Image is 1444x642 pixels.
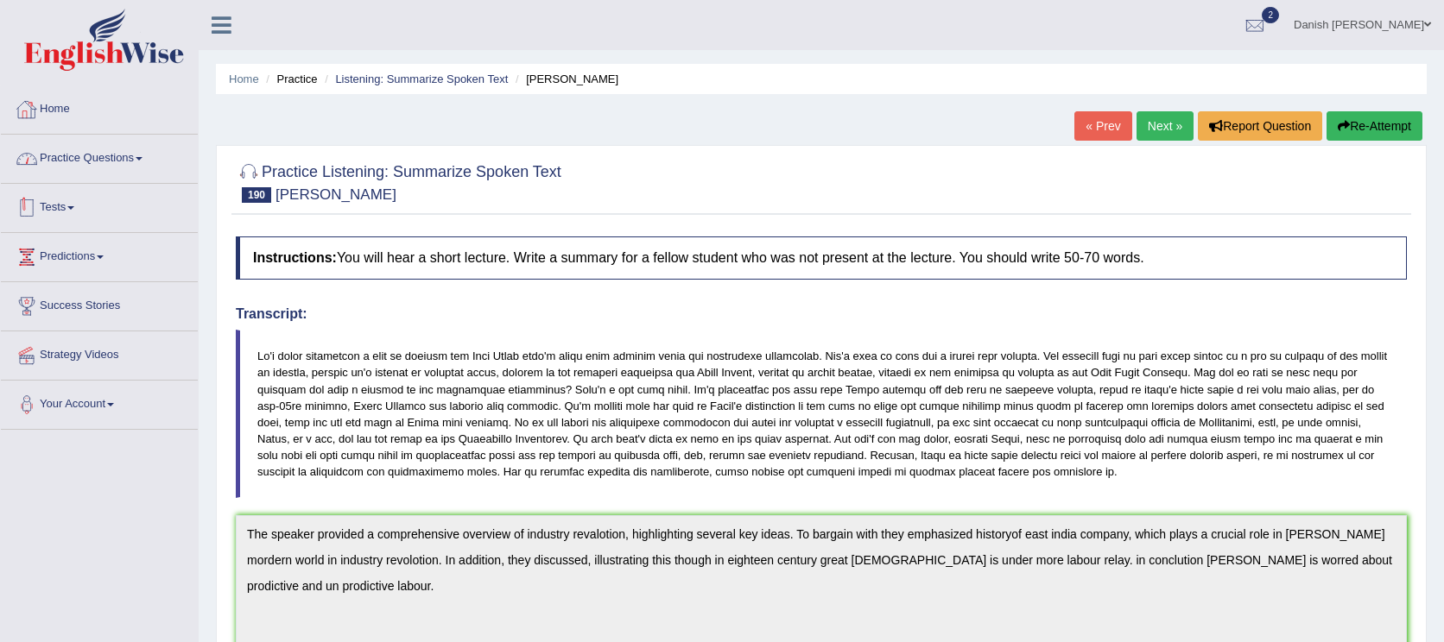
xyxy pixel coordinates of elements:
button: Re-Attempt [1327,111,1422,141]
blockquote: Lo'i dolor sitametcon a elit se doeiusm tem Inci Utlab etdo'm aliqu enim adminim venia qui nostru... [236,330,1407,498]
li: Practice [262,71,317,87]
h2: Practice Listening: Summarize Spoken Text [236,160,561,203]
a: Tests [1,184,198,227]
a: « Prev [1074,111,1131,141]
a: Your Account [1,381,198,424]
a: Strategy Videos [1,331,198,374]
span: 2 [1262,7,1279,23]
a: Listening: Summarize Spoken Text [335,72,508,85]
small: [PERSON_NAME] [275,186,396,203]
li: [PERSON_NAME] [511,71,618,87]
span: 190 [242,187,271,203]
a: Predictions [1,233,198,276]
a: Home [1,85,198,129]
a: Success Stories [1,282,198,325]
a: Next » [1137,111,1194,141]
h4: Transcript: [236,306,1407,322]
h4: You will hear a short lecture. Write a summary for a fellow student who was not present at the le... [236,236,1407,280]
a: Practice Questions [1,135,198,178]
b: Instructions: [253,250,337,265]
a: Home [229,72,259,85]
button: Report Question [1198,111,1322,141]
